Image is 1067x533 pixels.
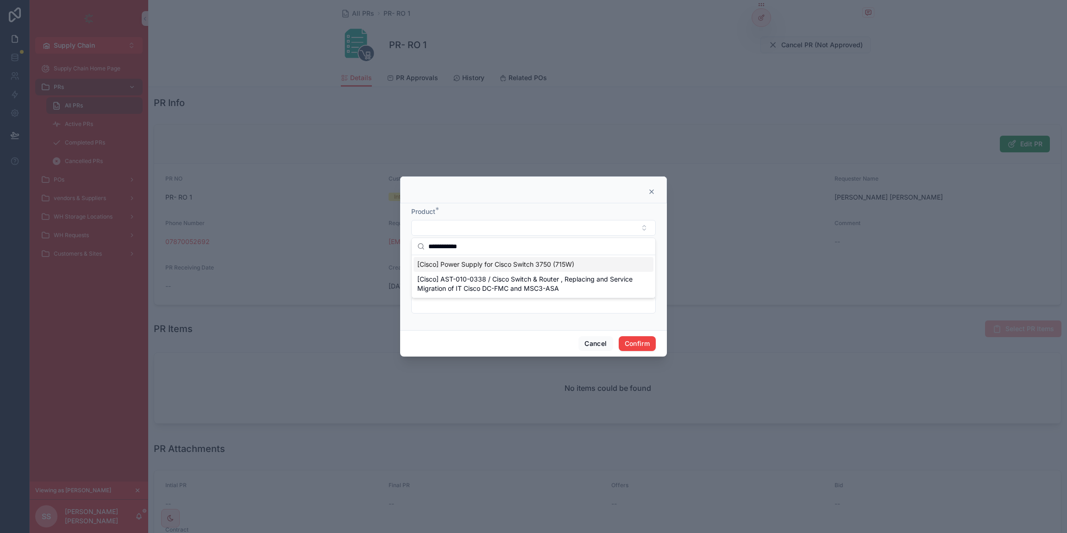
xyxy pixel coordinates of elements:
[619,336,656,351] button: Confirm
[411,207,435,215] span: Product
[417,260,574,269] span: [Cisco] Power Supply for Cisco Switch 3750 (715W)
[417,275,639,293] span: [Cisco] AST-010-0338 / Cisco Switch & Router , Replacing and Service Migration of IT Cisco DC-FMC...
[411,220,656,236] button: Select Button
[412,255,655,298] div: Suggestions
[578,336,613,351] button: Cancel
